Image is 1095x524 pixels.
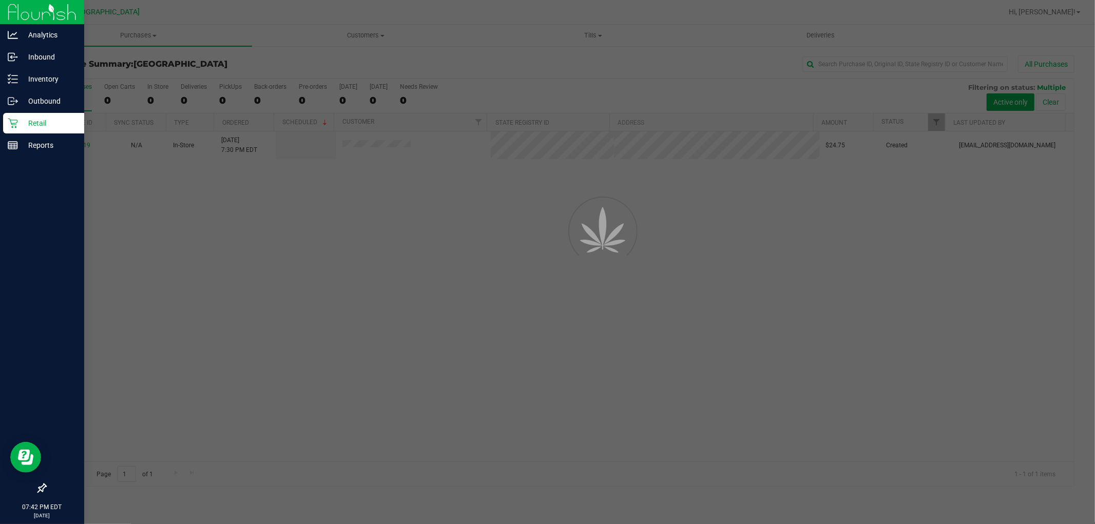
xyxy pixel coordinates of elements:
[18,139,80,151] p: Reports
[18,95,80,107] p: Outbound
[5,502,80,512] p: 07:42 PM EDT
[18,73,80,85] p: Inventory
[5,512,80,519] p: [DATE]
[8,96,18,106] inline-svg: Outbound
[8,30,18,40] inline-svg: Analytics
[10,442,41,473] iframe: Resource center
[18,51,80,63] p: Inbound
[8,74,18,84] inline-svg: Inventory
[18,29,80,41] p: Analytics
[8,52,18,62] inline-svg: Inbound
[8,140,18,150] inline-svg: Reports
[8,118,18,128] inline-svg: Retail
[18,117,80,129] p: Retail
